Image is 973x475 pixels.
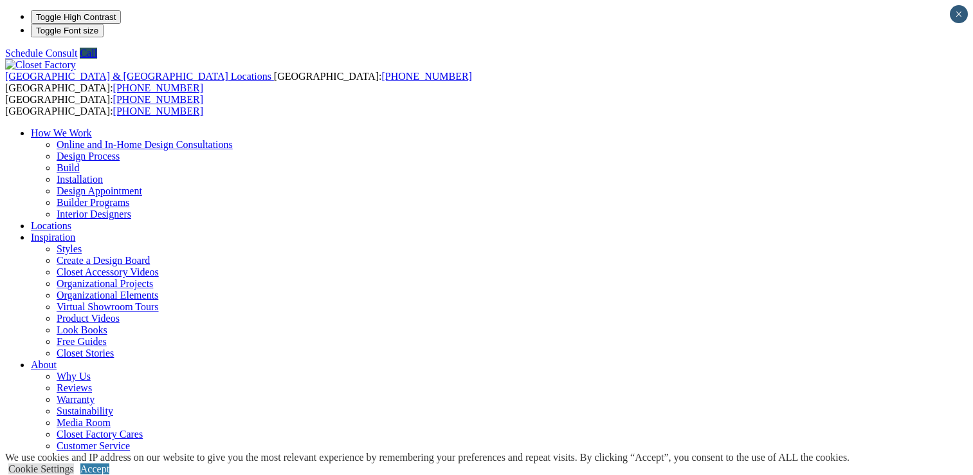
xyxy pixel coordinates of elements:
a: Call [80,48,97,59]
a: Design Process [57,151,120,162]
a: Closet Factory Cares [57,429,143,440]
a: Virtual Showroom Tours [57,301,159,312]
a: Customer Service [57,440,130,451]
a: Schedule Consult [5,48,77,59]
span: Toggle Font size [36,26,98,35]
button: Toggle Font size [31,24,104,37]
a: Builder Programs [57,197,129,208]
a: [PHONE_NUMBER] [381,71,471,82]
a: How We Work [31,127,92,138]
span: [GEOGRAPHIC_DATA] & [GEOGRAPHIC_DATA] Locations [5,71,271,82]
a: Sustainability [57,405,113,416]
a: [PHONE_NUMBER] [113,94,203,105]
span: [GEOGRAPHIC_DATA]: [GEOGRAPHIC_DATA]: [5,71,472,93]
a: Create a Design Board [57,255,150,266]
a: About [31,359,57,370]
a: Build [57,162,80,173]
a: Interior Designers [57,209,131,219]
button: Close [950,5,968,23]
span: Toggle High Contrast [36,12,116,22]
a: Warranty [57,394,95,405]
a: Installation [57,174,103,185]
a: Media Room [57,417,111,428]
a: [GEOGRAPHIC_DATA] & [GEOGRAPHIC_DATA] Locations [5,71,274,82]
span: [GEOGRAPHIC_DATA]: [GEOGRAPHIC_DATA]: [5,94,203,116]
a: Online and In-Home Design Consultations [57,139,233,150]
a: Locations [31,220,71,231]
a: Accept [80,463,109,474]
a: Organizational Projects [57,278,153,289]
a: Inspiration [31,232,75,243]
a: Styles [57,243,82,254]
button: Toggle High Contrast [31,10,121,24]
a: [PHONE_NUMBER] [113,106,203,116]
a: Why Us [57,371,91,382]
a: Organizational Elements [57,290,158,301]
a: [PHONE_NUMBER] [113,82,203,93]
a: Look Books [57,324,107,335]
a: Closet Stories [57,348,114,359]
a: Closet Accessory Videos [57,266,159,277]
a: Free Guides [57,336,107,347]
div: We use cookies and IP address on our website to give you the most relevant experience by remember... [5,452,850,463]
a: Product Videos [57,313,120,324]
img: Closet Factory [5,59,76,71]
a: Cookie Settings [8,463,74,474]
a: Reviews [57,382,92,393]
a: Design Appointment [57,185,142,196]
